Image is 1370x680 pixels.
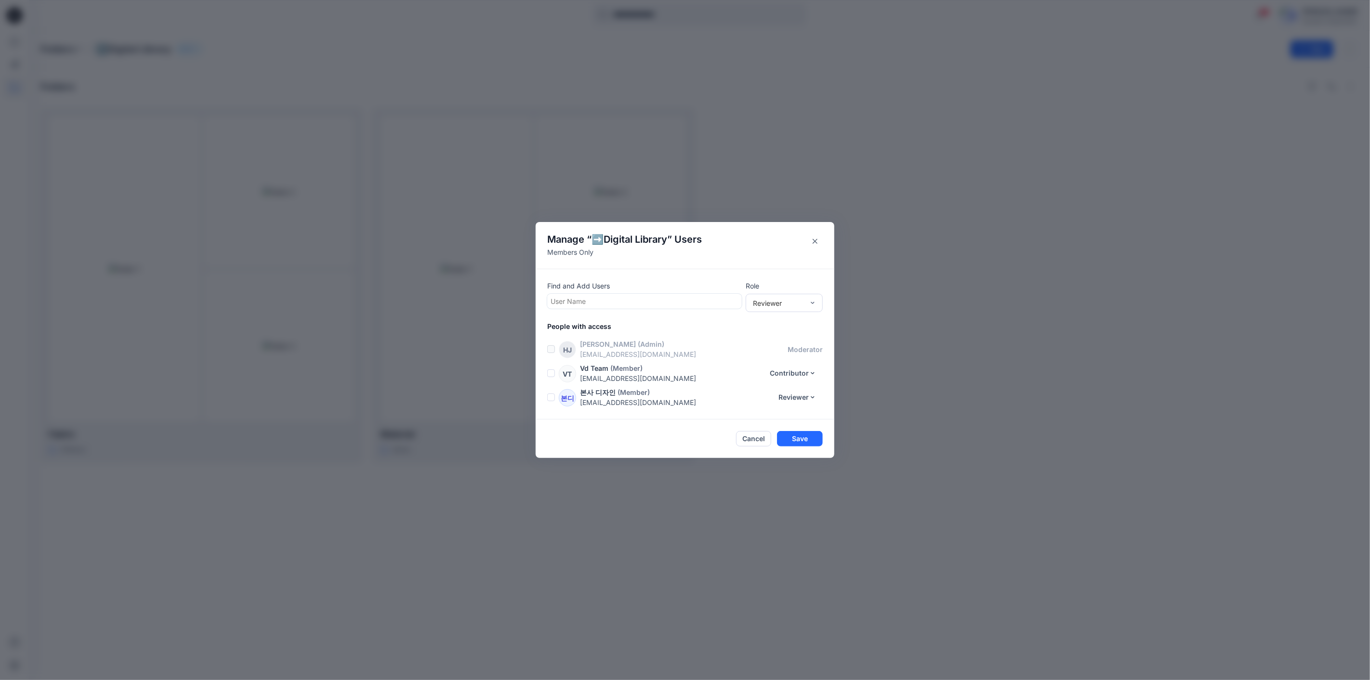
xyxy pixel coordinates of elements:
[547,247,702,257] p: Members Only
[753,298,804,308] div: Reviewer
[777,431,823,446] button: Save
[638,339,664,349] p: (Admin)
[547,281,742,291] p: Find and Add Users
[592,234,667,245] span: ➡️Digital Library
[559,365,576,382] div: VT
[580,397,772,407] p: [EMAIL_ADDRESS][DOMAIN_NAME]
[788,344,823,354] p: moderator
[547,321,834,331] p: People with access
[580,363,608,373] p: Vd Team
[610,363,643,373] p: (Member)
[580,339,636,349] p: [PERSON_NAME]
[764,366,823,381] button: Contributor
[559,389,576,406] div: 본디
[559,341,576,358] div: HJ
[580,373,764,383] p: [EMAIL_ADDRESS][DOMAIN_NAME]
[547,234,702,245] h4: Manage “ ” Users
[772,390,823,405] button: Reviewer
[807,234,823,249] button: Close
[736,431,771,446] button: Cancel
[618,387,650,397] p: (Member)
[580,387,616,397] p: 본사 디자인
[580,349,788,359] p: [EMAIL_ADDRESS][DOMAIN_NAME]
[746,281,823,291] p: Role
